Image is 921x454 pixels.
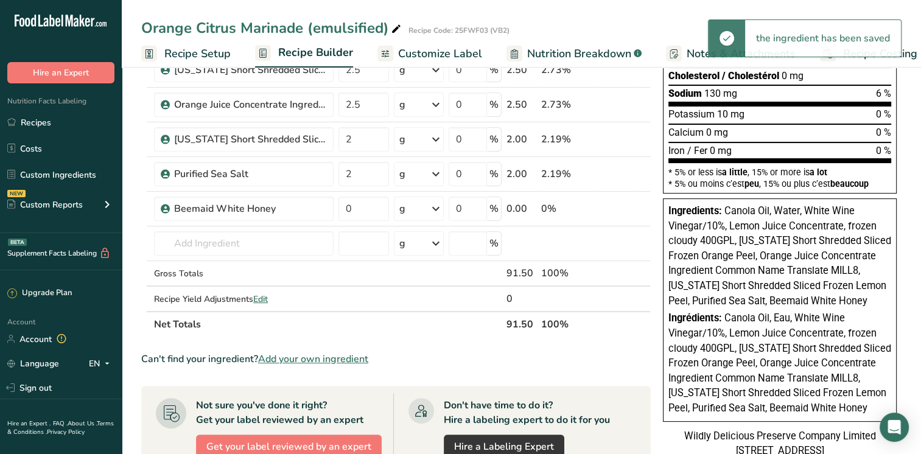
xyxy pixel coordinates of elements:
[506,40,642,68] a: Nutrition Breakdown
[53,419,68,428] a: FAQ .
[668,88,702,99] span: Sodium
[744,179,759,189] span: peu
[506,167,536,181] div: 2.00
[668,145,685,156] span: Iron
[668,312,722,324] span: Ingrédients:
[399,97,405,112] div: g
[154,231,334,256] input: Add Ingredient
[668,108,715,120] span: Potassium
[668,127,704,138] span: Calcium
[154,293,334,306] div: Recipe Yield Adjustments
[154,267,334,280] div: Gross Totals
[704,88,737,99] span: 130 mg
[506,201,536,216] div: 0.00
[89,356,114,371] div: EN
[206,439,371,454] span: Get your label reviewed by an expert
[377,40,482,68] a: Customize Label
[541,167,593,181] div: 2.19%
[174,132,326,147] div: [US_STATE] Short Shredded Sliced Frozen Lemon Peel
[666,40,796,68] a: Notes & Attachments
[506,292,536,306] div: 0
[7,198,83,211] div: Custom Reports
[7,62,114,83] button: Hire an Expert
[196,398,363,427] div: Not sure you've done it right? Get your label reviewed by an expert
[876,108,891,120] span: 0 %
[506,97,536,112] div: 2.50
[141,40,231,68] a: Recipe Setup
[141,352,651,366] div: Can't find your ingredient?
[174,201,326,216] div: Beemaid White Honey
[258,352,368,366] span: Add your own ingredient
[7,419,51,428] a: Hire an Expert .
[506,132,536,147] div: 2.00
[7,190,26,197] div: NEW
[745,20,901,57] div: the ingredient has been saved
[399,236,405,251] div: g
[668,312,891,414] span: Canola Oil, Eau, White Wine Vinegar/10%, Lemon Juice Concentrate, frozen cloudy 400GPL, [US_STATE...
[174,63,326,77] div: [US_STATE] Short Shredded Sliced Frozen Orange Peel
[687,145,707,156] span: / Fer
[506,63,536,77] div: 2.50
[8,239,27,246] div: BETA
[174,167,326,181] div: Purified Sea Salt
[717,108,744,120] span: 10 mg
[541,201,593,216] div: 0%
[504,311,539,337] th: 91.50
[722,70,779,82] span: / Cholestérol
[668,205,891,307] span: Canola Oil, Water, White Wine Vinegar/10%, Lemon Juice Concentrate, frozen cloudy 400GPL, [US_STA...
[47,428,85,436] a: Privacy Policy
[830,179,869,189] span: beaucoup
[399,132,405,147] div: g
[668,163,891,188] section: * 5% or less is , 15% or more is
[253,293,268,305] span: Edit
[399,201,405,216] div: g
[7,419,114,436] a: Terms & Conditions .
[706,127,728,138] span: 0 mg
[506,266,536,281] div: 91.50
[541,63,593,77] div: 2.73%
[174,97,326,112] div: Orange Juice Concentrate Ingredient Common Name Translate MILL8
[164,46,231,62] span: Recipe Setup
[399,167,405,181] div: g
[668,70,720,82] span: Cholesterol
[539,311,595,337] th: 100%
[141,17,404,39] div: Orange Citrus Marinade (emulsified)
[278,44,353,61] span: Recipe Builder
[541,132,593,147] div: 2.19%
[880,413,909,442] div: Open Intercom Messenger
[876,145,891,156] span: 0 %
[398,46,482,62] span: Customize Label
[152,311,504,337] th: Net Totals
[810,167,827,177] span: a lot
[876,88,891,99] span: 6 %
[408,25,510,36] div: Recipe Code: 25FWF03 (VB2)
[444,398,610,427] div: Don't have time to do it? Hire a labeling expert to do it for you
[710,145,732,156] span: 0 mg
[687,46,796,62] span: Notes & Attachments
[399,63,405,77] div: g
[782,70,804,82] span: 0 mg
[7,353,59,374] a: Language
[527,46,631,62] span: Nutrition Breakdown
[541,266,593,281] div: 100%
[68,419,97,428] a: About Us .
[255,39,353,68] a: Recipe Builder
[722,167,748,177] span: a little
[7,287,72,299] div: Upgrade Plan
[668,205,722,217] span: Ingredients:
[541,97,593,112] div: 2.73%
[876,127,891,138] span: 0 %
[668,180,891,188] div: * 5% ou moins c’est , 15% ou plus c’est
